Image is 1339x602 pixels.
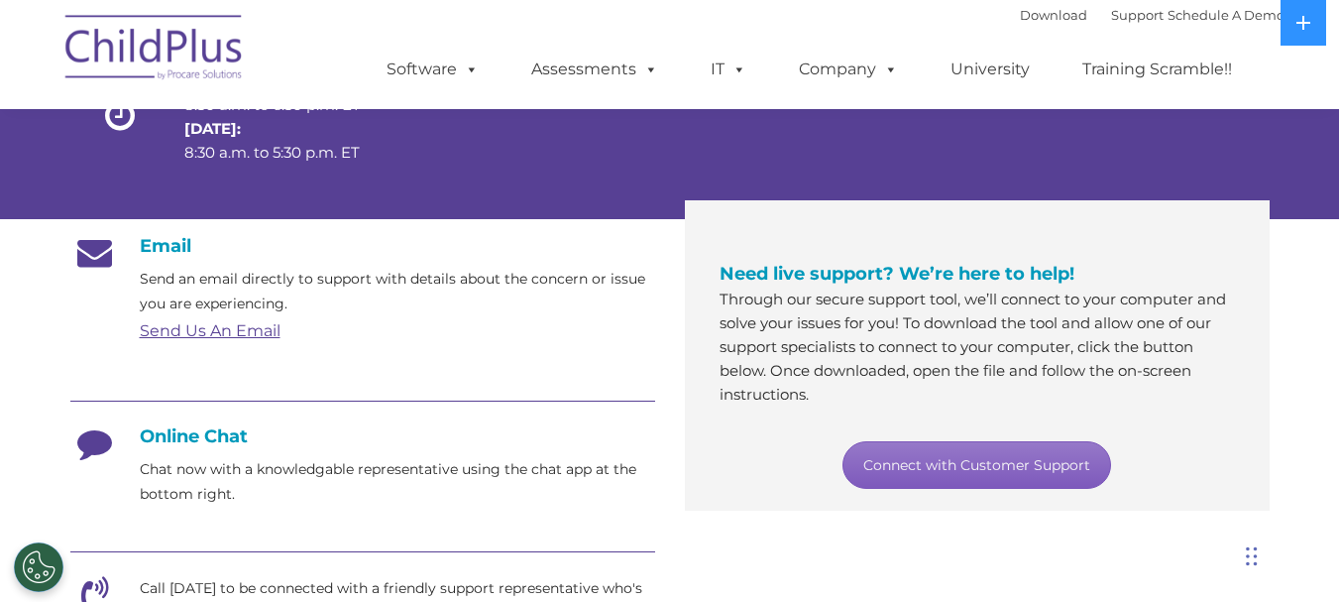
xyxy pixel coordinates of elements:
[720,288,1235,407] p: Through our secure support tool, we’ll connect to your computer and solve your issues for you! To...
[14,542,63,592] button: Cookies Settings
[70,425,655,447] h4: Online Chat
[779,50,918,89] a: Company
[184,69,394,165] p: 8:30 a.m. to 6:30 p.m. ET 8:30 a.m. to 5:30 p.m. ET
[140,267,655,316] p: Send an email directly to support with details about the concern or issue you are experiencing.
[511,50,678,89] a: Assessments
[1020,7,1087,23] a: Download
[70,235,655,257] h4: Email
[1020,7,1284,23] font: |
[1168,7,1284,23] a: Schedule A Demo
[1240,507,1339,602] iframe: Chat Widget
[56,1,254,100] img: ChildPlus by Procare Solutions
[842,441,1111,489] a: Connect with Customer Support
[140,321,280,340] a: Send Us An Email
[931,50,1050,89] a: University
[1111,7,1164,23] a: Support
[691,50,766,89] a: IT
[184,119,241,138] strong: [DATE]:
[367,50,499,89] a: Software
[140,457,655,507] p: Chat now with a knowledgable representative using the chat app at the bottom right.
[1062,50,1252,89] a: Training Scramble!!
[720,263,1074,285] span: Need live support? We’re here to help!
[1246,527,1258,586] div: Drag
